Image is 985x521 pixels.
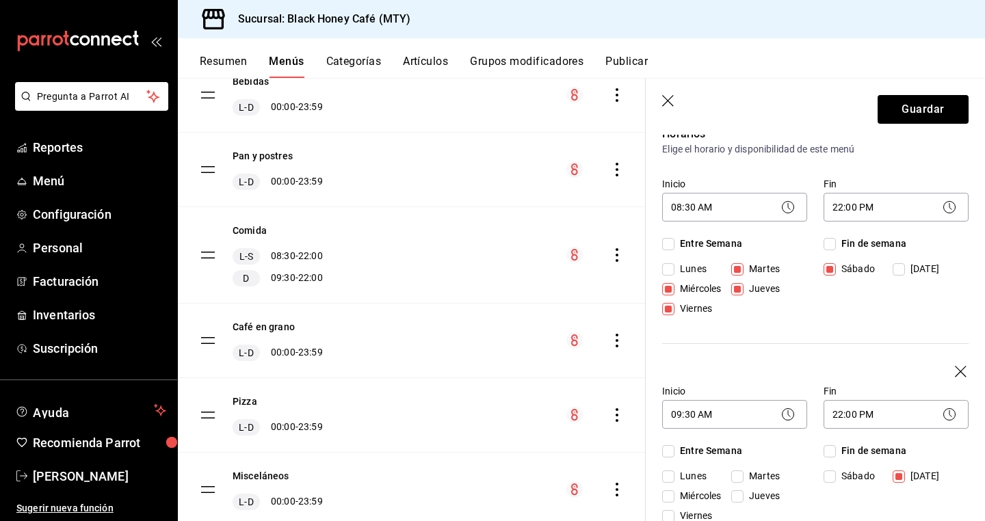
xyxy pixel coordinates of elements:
[33,239,166,257] span: Personal
[236,346,256,360] span: L-D
[33,467,166,485] span: [PERSON_NAME]
[674,282,721,296] span: Miércoles
[33,172,166,190] span: Menú
[824,179,969,189] label: Fin
[674,489,721,503] span: Miércoles
[610,163,624,176] button: actions
[233,224,267,237] button: Comida
[200,481,216,498] button: drag
[744,469,780,483] span: Martes
[33,339,166,358] span: Suscripción
[233,270,323,286] div: 09:30 - 22:00
[33,205,166,224] span: Configuración
[744,262,780,276] span: Martes
[674,262,707,276] span: Lunes
[33,306,166,324] span: Inventarios
[905,469,939,483] span: [DATE]
[233,469,289,483] button: Misceláneos
[233,149,293,163] button: Pan y postres
[610,88,624,102] button: actions
[662,386,807,396] label: Inicio
[662,400,807,429] div: 09:30 AM
[674,469,707,483] span: Lunes
[610,334,624,347] button: actions
[200,55,985,78] div: navigation tabs
[662,179,807,189] label: Inicio
[744,489,780,503] span: Jueves
[200,161,216,178] button: drag
[610,408,624,422] button: actions
[269,55,304,78] button: Menús
[470,55,583,78] button: Grupos modificadores
[662,142,969,156] p: Elige el horario y disponibilidad de este menú
[10,99,168,113] a: Pregunta a Parrot AI
[33,433,166,452] span: Recomienda Parrot
[237,250,256,263] span: L-S
[824,386,969,396] label: Fin
[200,87,216,103] button: drag
[233,99,323,116] div: 00:00 - 23:59
[233,75,269,88] button: Bebidas
[610,248,624,262] button: actions
[236,175,256,189] span: L-D
[33,138,166,157] span: Reportes
[37,90,147,104] span: Pregunta a Parrot AI
[836,444,906,458] span: Fin de semana
[236,495,256,509] span: L-D
[836,237,906,251] span: Fin de semana
[15,82,168,111] button: Pregunta a Parrot AI
[836,262,875,276] span: Sábado
[233,248,323,265] div: 08:30 - 22:00
[236,101,256,114] span: L-D
[233,345,323,361] div: 00:00 - 23:59
[605,55,648,78] button: Publicar
[240,271,252,285] span: D
[233,395,257,408] button: Pizza
[150,36,161,46] button: open_drawer_menu
[905,262,939,276] span: [DATE]
[744,282,780,296] span: Jueves
[16,501,166,516] span: Sugerir nueva función
[674,237,742,251] span: Entre Semana
[200,332,216,349] button: drag
[200,55,247,78] button: Resumen
[233,419,323,436] div: 00:00 - 23:59
[674,302,712,316] span: Viernes
[33,272,166,291] span: Facturación
[233,494,323,510] div: 00:00 - 23:59
[236,420,256,434] span: L-D
[878,95,969,124] button: Guardar
[227,11,410,27] h3: Sucursal: Black Honey Café (MTY)
[33,402,148,418] span: Ayuda
[200,407,216,423] button: drag
[824,193,969,222] div: 22:00 PM
[200,247,216,263] button: drag
[674,444,742,458] span: Entre Semana
[824,400,969,429] div: 22:00 PM
[836,469,875,483] span: Sábado
[326,55,382,78] button: Categorías
[403,55,448,78] button: Artículos
[662,193,807,222] div: 08:30 AM
[233,174,323,190] div: 00:00 - 23:59
[610,483,624,496] button: actions
[233,320,295,334] button: Café en grano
